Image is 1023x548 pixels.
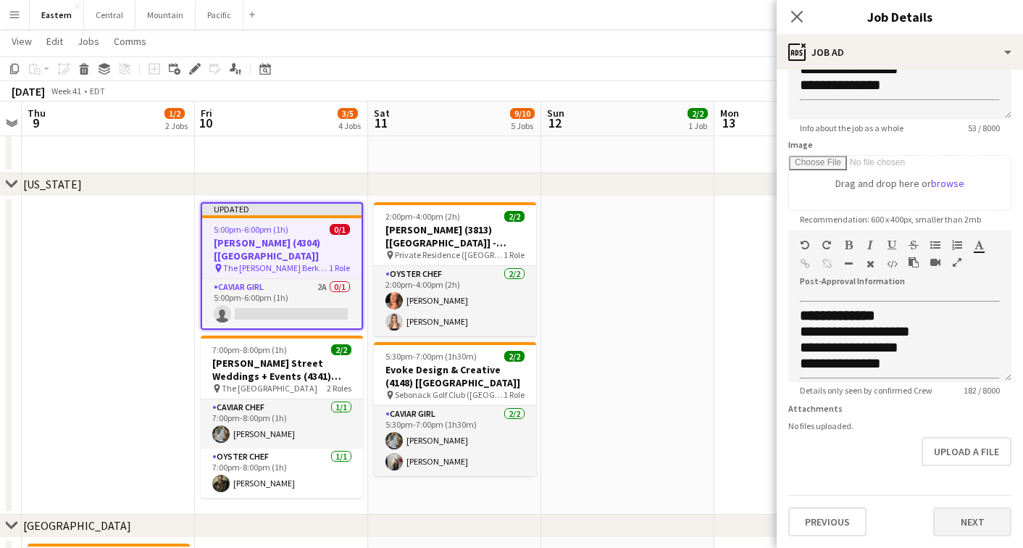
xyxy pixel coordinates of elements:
[504,211,525,222] span: 2/2
[909,257,919,268] button: Paste as plain text
[330,224,350,235] span: 0/1
[395,389,504,400] span: Sebonack Golf Club ([GEOGRAPHIC_DATA], [GEOGRAPHIC_DATA])
[201,336,363,498] app-job-card: 7:00pm-8:00pm (1h)2/2[PERSON_NAME] Street Weddings + Events (4341) [[GEOGRAPHIC_DATA]] The [GEOGR...
[374,406,536,476] app-card-role: Caviar Girl2/25:30pm-7:00pm (1h30m)[PERSON_NAME][PERSON_NAME]
[504,351,525,362] span: 2/2
[720,107,739,120] span: Mon
[72,32,105,51] a: Jobs
[688,108,708,119] span: 2/2
[196,1,243,29] button: Pacific
[84,1,135,29] button: Central
[201,107,212,120] span: Fri
[48,86,84,96] span: Week 41
[952,385,1011,396] span: 182 / 8000
[41,32,69,51] a: Edit
[887,258,897,270] button: HTML Code
[718,115,739,131] span: 13
[504,389,525,400] span: 1 Role
[788,403,843,414] label: Attachments
[788,507,867,536] button: Previous
[164,108,185,119] span: 1/2
[78,35,99,48] span: Jobs
[865,239,875,251] button: Italic
[108,32,152,51] a: Comms
[395,249,504,260] span: Private Residence ([GEOGRAPHIC_DATA], [GEOGRAPHIC_DATA])
[25,115,46,131] span: 9
[788,214,993,225] span: Recommendation: 600 x 400px, smaller than 2mb
[28,107,46,120] span: Thu
[374,342,536,476] app-job-card: 5:30pm-7:00pm (1h30m)2/2Evoke Design & Creative (4148) [[GEOGRAPHIC_DATA]] Sebonack Golf Club ([G...
[199,115,212,131] span: 10
[201,399,363,449] app-card-role: Caviar Chef1/17:00pm-8:00pm (1h)[PERSON_NAME]
[374,107,390,120] span: Sat
[788,123,915,133] span: Info about the job as a whole
[374,223,536,249] h3: [PERSON_NAME] (3813) [[GEOGRAPHIC_DATA]] - VENUE TBD
[114,35,146,48] span: Comms
[12,35,32,48] span: View
[777,35,1023,70] div: Job Ad
[223,262,329,273] span: The [PERSON_NAME] Berkshires (Lenox, [GEOGRAPHIC_DATA])
[547,107,564,120] span: Sun
[202,279,362,328] app-card-role: Caviar Girl2A0/15:00pm-6:00pm (1h)
[510,108,535,119] span: 9/10
[135,1,196,29] button: Mountain
[201,202,363,330] app-job-card: Updated5:00pm-6:00pm (1h)0/1[PERSON_NAME] (4304) [[GEOGRAPHIC_DATA]] The [PERSON_NAME] Berkshires...
[933,507,1011,536] button: Next
[372,115,390,131] span: 11
[46,35,63,48] span: Edit
[788,420,1011,431] div: No files uploaded.
[930,239,940,251] button: Unordered List
[202,204,362,215] div: Updated
[688,120,707,131] div: 1 Job
[338,120,361,131] div: 4 Jobs
[788,385,944,396] span: Details only seen by confirmed Crew
[201,449,363,498] app-card-role: Oyster Chef1/17:00pm-8:00pm (1h)[PERSON_NAME]
[385,351,477,362] span: 5:30pm-7:00pm (1h30m)
[6,32,38,51] a: View
[212,344,287,355] span: 7:00pm-8:00pm (1h)
[23,177,82,191] div: [US_STATE]
[222,383,317,394] span: The [GEOGRAPHIC_DATA]
[511,120,534,131] div: 5 Jobs
[843,258,853,270] button: Horizontal Line
[865,258,875,270] button: Clear Formatting
[202,236,362,262] h3: [PERSON_NAME] (4304) [[GEOGRAPHIC_DATA]]
[545,115,564,131] span: 12
[956,123,1011,133] span: 53 / 8000
[952,239,962,251] button: Ordered List
[909,239,919,251] button: Strikethrough
[374,202,536,336] app-job-card: 2:00pm-4:00pm (2h)2/2[PERSON_NAME] (3813) [[GEOGRAPHIC_DATA]] - VENUE TBD Private Residence ([GEO...
[385,211,460,222] span: 2:00pm-4:00pm (2h)
[800,239,810,251] button: Undo
[504,249,525,260] span: 1 Role
[843,239,853,251] button: Bold
[165,120,188,131] div: 2 Jobs
[23,518,131,533] div: [GEOGRAPHIC_DATA]
[952,257,962,268] button: Fullscreen
[930,257,940,268] button: Insert video
[822,239,832,251] button: Redo
[777,7,1023,26] h3: Job Details
[201,357,363,383] h3: [PERSON_NAME] Street Weddings + Events (4341) [[GEOGRAPHIC_DATA]]
[329,262,350,273] span: 1 Role
[12,84,45,99] div: [DATE]
[887,239,897,251] button: Underline
[974,239,984,251] button: Text Color
[338,108,358,119] span: 3/5
[374,363,536,389] h3: Evoke Design & Creative (4148) [[GEOGRAPHIC_DATA]]
[374,266,536,336] app-card-role: Oyster Chef2/22:00pm-4:00pm (2h)[PERSON_NAME][PERSON_NAME]
[30,1,84,29] button: Eastern
[922,437,1011,466] button: Upload a file
[214,224,288,235] span: 5:00pm-6:00pm (1h)
[327,383,351,394] span: 2 Roles
[331,344,351,355] span: 2/2
[90,86,105,96] div: EDT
